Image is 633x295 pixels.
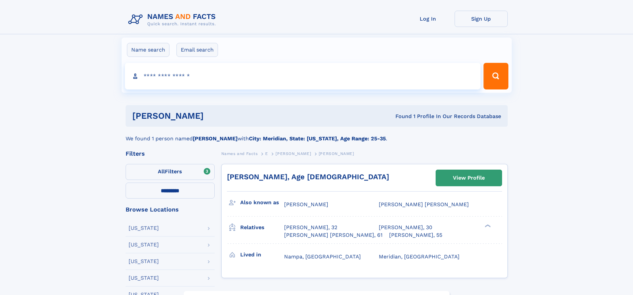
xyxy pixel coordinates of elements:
[129,225,159,231] div: [US_STATE]
[240,249,284,260] h3: Lived in
[265,151,268,156] span: E
[284,231,382,239] a: [PERSON_NAME] [PERSON_NAME], 61
[483,63,508,89] button: Search Button
[193,135,238,142] b: [PERSON_NAME]
[275,149,311,158] a: [PERSON_NAME]
[483,224,491,228] div: ❯
[299,113,501,120] div: Found 1 Profile In Our Records Database
[127,43,169,57] label: Name search
[126,164,215,180] label: Filters
[129,275,159,281] div: [US_STATE]
[126,151,215,157] div: Filters
[436,170,502,186] a: View Profile
[284,253,361,260] span: Nampa, [GEOGRAPHIC_DATA]
[389,231,442,239] a: [PERSON_NAME], 55
[129,259,159,264] div: [US_STATE]
[379,224,432,231] a: [PERSON_NAME], 30
[126,207,215,213] div: Browse Locations
[455,11,508,27] a: Sign Up
[284,224,337,231] a: [PERSON_NAME], 32
[240,197,284,208] h3: Also known as
[249,135,386,142] b: City: Meridian, State: [US_STATE], Age Range: 25-35
[265,149,268,158] a: E
[125,63,481,89] input: search input
[176,43,218,57] label: Email search
[453,170,485,186] div: View Profile
[126,11,221,29] img: Logo Names and Facts
[379,253,460,260] span: Meridian, [GEOGRAPHIC_DATA]
[126,127,508,143] div: We found 1 person named with .
[227,173,389,181] a: [PERSON_NAME], Age [DEMOGRAPHIC_DATA]
[401,11,455,27] a: Log In
[240,222,284,233] h3: Relatives
[129,242,159,247] div: [US_STATE]
[319,151,354,156] span: [PERSON_NAME]
[221,149,258,158] a: Names and Facts
[284,201,328,208] span: [PERSON_NAME]
[158,168,165,175] span: All
[379,201,469,208] span: [PERSON_NAME] [PERSON_NAME]
[275,151,311,156] span: [PERSON_NAME]
[132,112,300,120] h1: [PERSON_NAME]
